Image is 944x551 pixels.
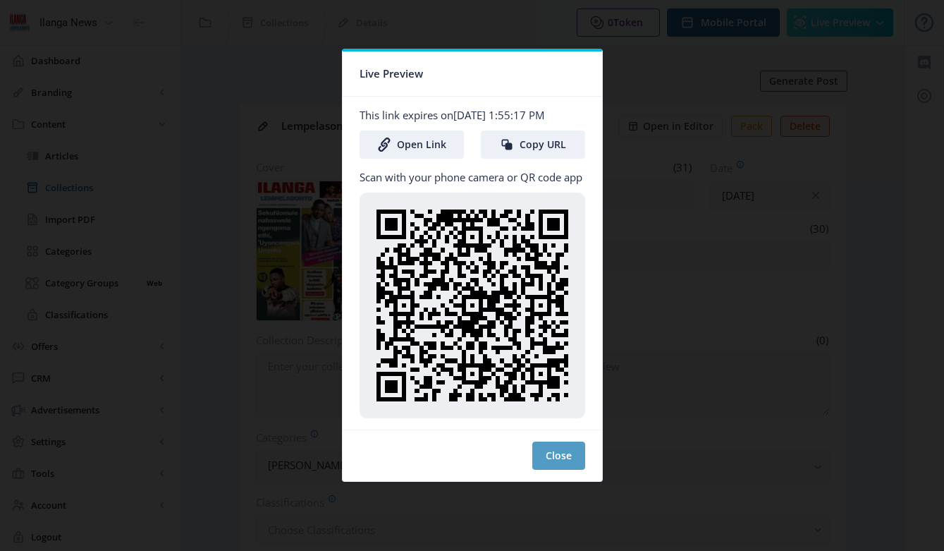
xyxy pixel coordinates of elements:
p: This link expires on [360,108,585,122]
span: Live Preview [360,63,423,85]
a: Open Link [360,131,464,159]
span: [DATE] 1:55:17 PM [453,108,544,122]
button: Close [532,442,585,470]
p: Scan with your phone camera or QR code app [360,170,585,184]
button: Copy URL [481,131,585,159]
